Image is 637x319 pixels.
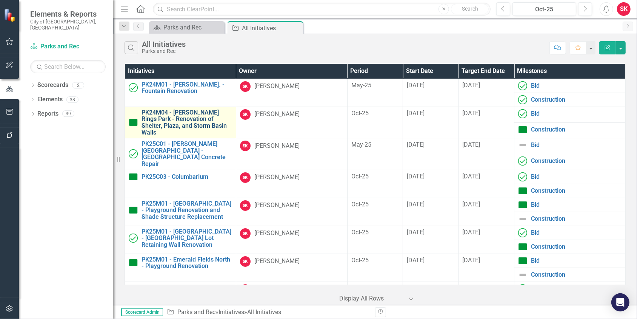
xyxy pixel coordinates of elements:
img: On Target [129,258,138,267]
a: Construction [531,271,622,278]
a: Bid [531,173,622,180]
a: Bid [531,229,622,236]
td: Double-Click to Edit Right Click for Context Menu [514,198,626,212]
img: Completed [518,284,527,293]
td: Double-Click to Edit [236,138,347,170]
a: Parks and Rec [30,42,106,51]
img: Completed [518,172,527,181]
div: Oct-25 [351,284,399,293]
div: Oct-25 [351,109,399,118]
td: Double-Click to Edit [403,254,459,282]
div: [PERSON_NAME] [254,229,300,238]
span: [DATE] [463,257,480,264]
td: Double-Click to Edit [459,226,514,254]
a: Parks and Rec [151,23,223,32]
div: 38 [66,96,78,103]
td: Double-Click to Edit [403,226,459,254]
a: PK24M04 - [PERSON_NAME] Rings Park - Renovation of Shelter, Plaza, and Storm Basin Walls [142,109,232,136]
td: Double-Click to Edit Right Click for Context Menu [125,282,236,310]
span: [DATE] [407,257,425,264]
img: On Target [518,200,527,209]
div: May-25 [351,141,399,149]
img: On Target [129,172,138,181]
button: SK [617,2,631,16]
div: Oct-25 [351,200,399,209]
td: Double-Click to Edit Right Click for Context Menu [125,226,236,254]
a: Bid [531,201,622,208]
a: Scorecards [37,81,68,90]
td: Double-Click to Edit [403,79,459,107]
td: Double-Click to Edit Right Click for Context Menu [125,170,236,198]
span: [DATE] [463,285,480,292]
td: Double-Click to Edit Right Click for Context Menu [514,154,626,170]
div: Oct-25 [351,172,399,181]
span: [DATE] [463,110,480,117]
td: Double-Click to Edit [403,170,459,198]
div: Open Intercom Messenger [611,293,629,311]
span: [DATE] [407,173,425,180]
td: Double-Click to Edit [236,79,347,107]
td: Double-Click to Edit Right Click for Context Menu [514,170,626,184]
a: Bid [531,82,622,89]
button: Search [451,4,489,14]
div: SK [240,228,251,239]
img: Not Defined [518,214,527,223]
img: On Target [518,256,527,265]
img: Completed [518,156,527,166]
img: Not Defined [518,141,527,150]
td: Double-Click to Edit Right Click for Context Menu [514,184,626,198]
td: Double-Click to Edit Right Click for Context Menu [125,79,236,107]
a: Parks and Rec [177,308,215,316]
a: Construction [531,187,622,194]
span: Scorecard Admin [121,308,163,316]
img: On Target [518,125,527,134]
td: Double-Click to Edit Right Click for Context Menu [125,107,236,138]
div: 2 [72,82,84,88]
span: [DATE] [463,201,480,208]
button: Oct-25 [512,2,576,16]
a: Construction [531,158,622,164]
a: Bid [531,110,622,117]
input: Search Below... [30,60,106,73]
img: ClearPoint Strategy [4,9,17,22]
td: Double-Click to Edit [236,198,347,226]
a: PK25M01 - [GEOGRAPHIC_DATA] - Playground Renovation and Shade Structure Replacement [142,200,232,220]
td: Double-Click to Edit [459,282,514,310]
span: Elements & Reports [30,9,106,19]
td: Double-Click to Edit [236,254,347,282]
div: SK [240,109,251,120]
td: Double-Click to Edit [459,170,514,198]
td: Double-Click to Edit Right Click for Context Menu [514,254,626,268]
span: [DATE] [407,229,425,236]
img: On Target [129,206,138,215]
a: PK25C03 - Columbarium [142,173,232,180]
a: PK24M01 - [PERSON_NAME]. - Fountain Renovation [142,81,232,94]
a: PK25M01 - [PERSON_NAME][GEOGRAPHIC_DATA] - Boardwalk Replacement (50 lf) [142,284,232,304]
img: On Target [518,242,527,251]
div: [PERSON_NAME] [254,201,300,210]
td: Double-Click to Edit Right Click for Context Menu [514,240,626,254]
td: Double-Click to Edit Right Click for Context Menu [514,93,626,107]
img: Completed [129,149,138,158]
img: Completed [518,81,527,90]
td: Double-Click to Edit [459,79,514,107]
td: Double-Click to Edit [236,226,347,254]
div: SK [240,81,251,92]
td: Double-Click to Edit Right Click for Context Menu [514,138,626,154]
td: Double-Click to Edit [403,282,459,310]
div: [PERSON_NAME] [254,82,300,91]
img: Completed [129,83,138,92]
div: Parks and Rec [142,48,186,54]
td: Double-Click to Edit Right Click for Context Menu [125,254,236,282]
img: Completed [518,95,527,104]
div: SK [240,200,251,211]
div: All Initiatives [142,40,186,48]
td: Double-Click to Edit Right Click for Context Menu [125,198,236,226]
div: [PERSON_NAME] [254,110,300,119]
td: Double-Click to Edit Right Click for Context Menu [514,122,626,138]
a: Bid [531,257,622,264]
div: [PERSON_NAME] [254,173,300,182]
span: Search [462,6,478,12]
div: Oct-25 [351,256,399,265]
span: [DATE] [463,173,480,180]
